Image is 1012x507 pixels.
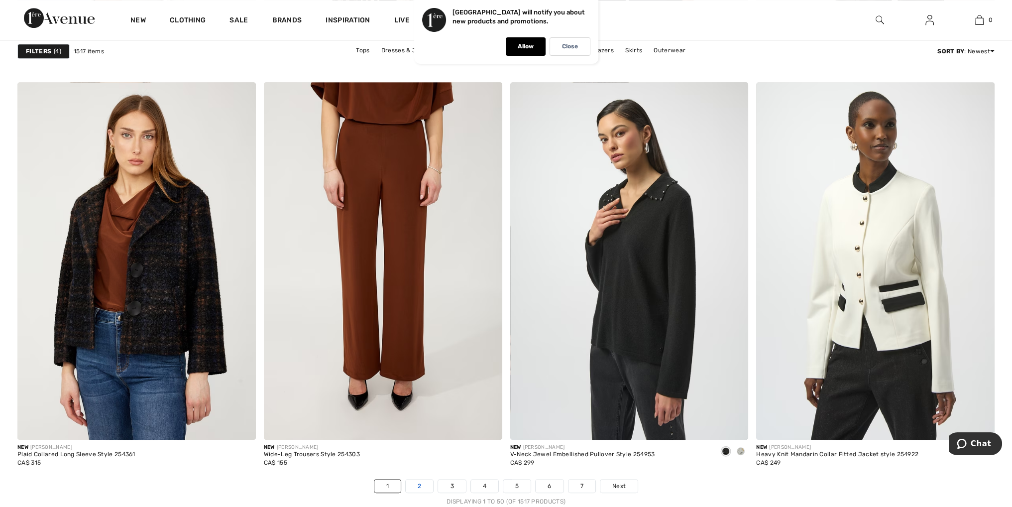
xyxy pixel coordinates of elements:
[510,444,655,451] div: [PERSON_NAME]
[503,480,531,493] a: 5
[264,444,360,451] div: [PERSON_NAME]
[471,480,498,493] a: 4
[949,432,1002,457] iframe: Opens a widget where you can chat to one of our agents
[510,459,535,466] span: CA$ 299
[989,15,993,24] span: 0
[510,451,655,458] div: V-Neck Jewel Embellished Pullover Style 254953
[376,44,449,57] a: Dresses & Jumpsuits
[170,16,206,26] a: Clothing
[17,444,135,451] div: [PERSON_NAME]
[406,480,433,493] a: 2
[264,451,360,458] div: Wide-Leg Trousers Style 254303
[756,82,995,440] img: Heavy Knit Mandarin Collar Fitted Jacket style 254922. Vanilla/Black
[438,480,465,493] a: 3
[718,444,733,460] div: Black
[17,459,41,466] span: CA$ 315
[536,480,563,493] a: 6
[54,47,61,56] span: 4
[17,444,28,450] span: New
[264,82,502,440] img: Wide-Leg Trousers Style 254303. Toffee/black
[229,16,248,26] a: Sale
[374,480,401,493] a: 1
[876,14,884,26] img: search the website
[612,482,626,491] span: Next
[74,47,104,56] span: 1517 items
[975,14,984,26] img: My Bag
[600,480,638,493] a: Next
[518,43,534,50] p: Allow
[24,8,95,28] img: 1ère Avenue
[351,44,374,57] a: Tops
[17,451,135,458] div: Plaid Collared Long Sleeve Style 254361
[130,16,146,26] a: New
[955,14,1004,26] a: 0
[756,459,781,466] span: CA$ 249
[917,14,942,26] a: Sign In
[17,497,995,506] div: Displaying 1 to 50 (of 1517 products)
[756,451,918,458] div: Heavy Knit Mandarin Collar Fitted Jacket style 254922
[562,43,578,50] p: Close
[510,444,521,450] span: New
[264,459,287,466] span: CA$ 155
[925,14,934,26] img: My Info
[452,8,585,25] p: [GEOGRAPHIC_DATA] will notify you about new products and promotions.
[264,444,275,450] span: New
[326,16,370,26] span: Inspiration
[733,444,748,460] div: Light grey melange
[937,47,995,56] div: : Newest
[510,82,749,440] img: V-Neck Jewel Embellished Pullover Style 254953. Black
[17,82,256,440] img: Plaid Collared Long Sleeve Style 254361. Navy/copper
[17,479,995,506] nav: Page navigation
[756,444,918,451] div: [PERSON_NAME]
[756,444,767,450] span: New
[937,48,964,55] strong: Sort By
[394,15,410,25] a: Live
[620,44,647,57] a: Skirts
[272,16,302,26] a: Brands
[568,480,595,493] a: 7
[26,47,51,56] strong: Filters
[649,44,690,57] a: Outerwear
